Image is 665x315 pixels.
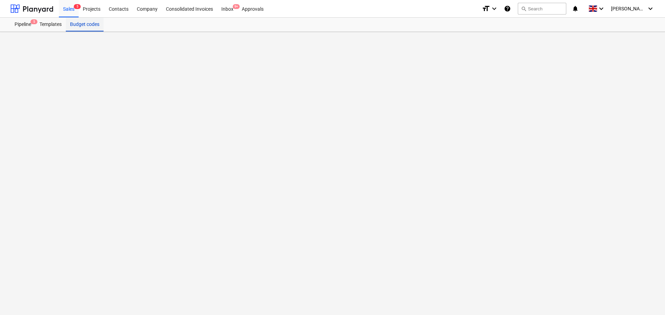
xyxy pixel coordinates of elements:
[490,4,498,13] i: keyboard_arrow_down
[66,18,104,31] a: Budget codes
[30,19,37,24] span: 5
[482,4,490,13] i: format_size
[597,4,605,13] i: keyboard_arrow_down
[521,6,526,11] span: search
[630,282,665,315] iframe: Chat Widget
[504,4,511,13] i: Knowledge base
[572,4,579,13] i: notifications
[74,4,81,9] span: 5
[233,4,240,9] span: 9+
[611,6,646,11] span: [PERSON_NAME]
[518,3,566,15] button: Search
[646,4,655,13] i: keyboard_arrow_down
[10,18,35,31] div: Pipeline
[35,18,66,31] a: Templates
[10,18,35,31] a: Pipeline5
